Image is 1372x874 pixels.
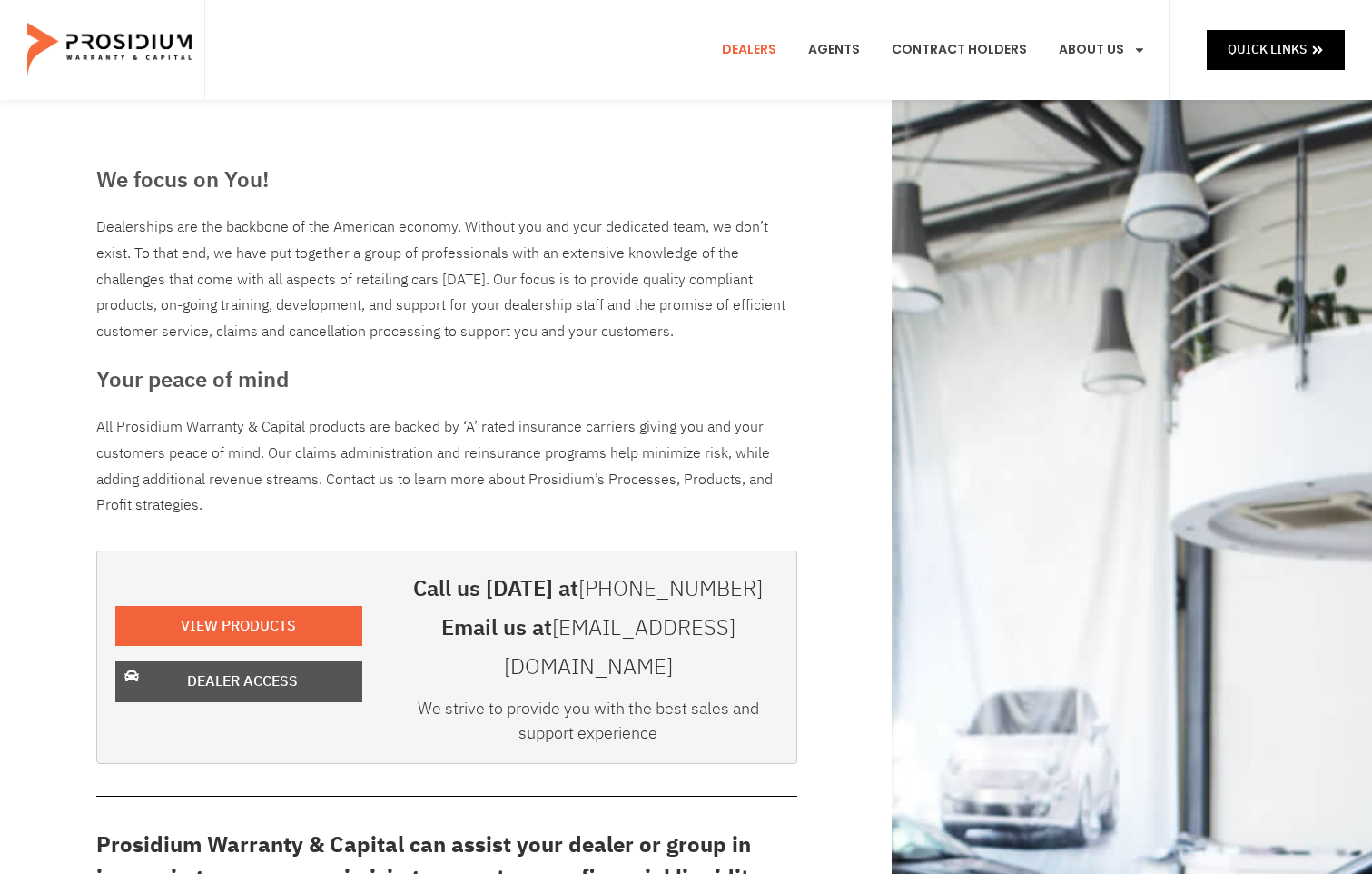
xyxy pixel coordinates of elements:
p: All Prosidium Warranty & Capital products are backed by ‘A’ rated insurance carriers giving you a... [96,414,797,519]
div: We strive to provide you with the best sales and support experience [399,696,778,754]
span: Quick Links [1228,38,1307,61]
h3: Email us at [399,609,778,687]
span: Dealer Access [187,669,298,695]
h3: Call us [DATE] at [399,570,778,609]
h3: We focus on You! [96,164,797,196]
a: [EMAIL_ADDRESS][DOMAIN_NAME] [504,611,735,683]
a: Dealer Access [115,661,362,702]
nav: Menu [708,16,1160,84]
a: Agents [795,16,874,84]
span: View Products [181,613,296,640]
a: About Us [1045,16,1160,84]
a: Dealers [708,16,790,84]
span: Last Name [350,2,408,15]
a: View Products [115,606,362,647]
div: Dealerships are the backbone of the American economy. Without you and your dedicated team, we don... [96,214,797,345]
a: Quick Links [1207,30,1345,69]
a: [PHONE_NUMBER] [578,572,763,605]
a: Contract Holders [878,16,1041,84]
h3: Your peace of mind [96,363,797,396]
